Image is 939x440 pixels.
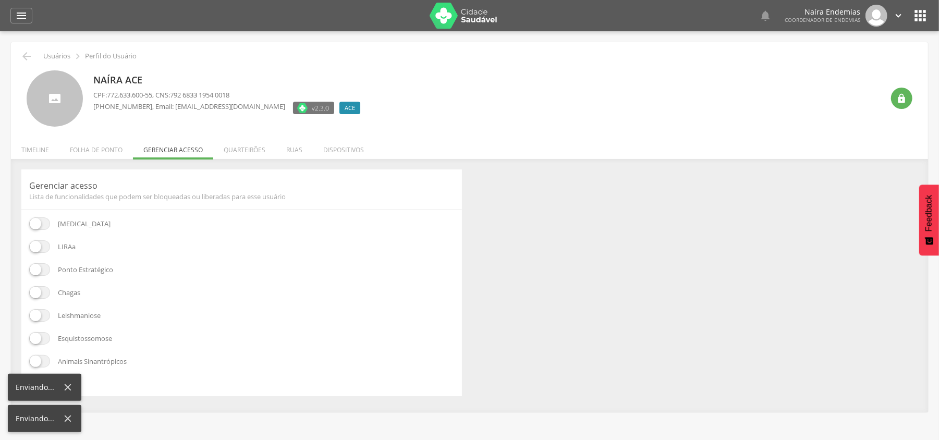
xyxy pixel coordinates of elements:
a:  [759,5,772,27]
i:  [15,9,28,22]
a:  [893,5,904,27]
span: ACE [345,104,355,112]
p: CPF: , CNS: [93,90,365,100]
p: Animais Sinantrópicos [58,355,127,368]
button: Feedback - Mostrar pesquisa [919,185,939,255]
a:  [10,8,32,23]
span: 772.633.600-55 [107,90,152,100]
p: Gerenciar acesso [29,180,454,191]
li: Dispositivos [313,135,374,160]
p: Leishmaniose [58,309,101,322]
i:  [72,51,83,62]
li: Folha de ponto [59,135,133,160]
p: , Email: [EMAIL_ADDRESS][DOMAIN_NAME] [93,102,285,112]
p: Esquistossomose [58,332,112,345]
p: Perfil do Usuário [85,52,137,60]
p: Naíra Endemias [785,8,860,16]
li: Timeline [11,135,59,160]
i:  [912,7,929,24]
li: Ruas [276,135,313,160]
p: LIRAa [58,240,76,253]
p: [MEDICAL_DATA] [58,217,111,230]
span: Coordenador de Endemias [785,16,860,23]
li: Quarteirões [213,135,276,160]
div: Enviando... [16,382,62,393]
span: Feedback [924,195,934,231]
i:  [20,50,33,63]
p: Chagas [58,286,80,299]
i:  [897,93,907,104]
p: Ponto Estratégico [58,263,113,276]
p: Naíra Ace [93,74,365,87]
span: Lista de funcionalidades que podem ser bloqueadas ou liberadas para esse usuário [29,192,454,201]
span: v2.3.0 [312,103,329,113]
span: 792 6833 1954 0018 [170,90,229,100]
i:  [759,9,772,22]
span: [PHONE_NUMBER] [93,102,152,111]
p: Usuários [43,52,70,60]
i:  [893,10,904,21]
